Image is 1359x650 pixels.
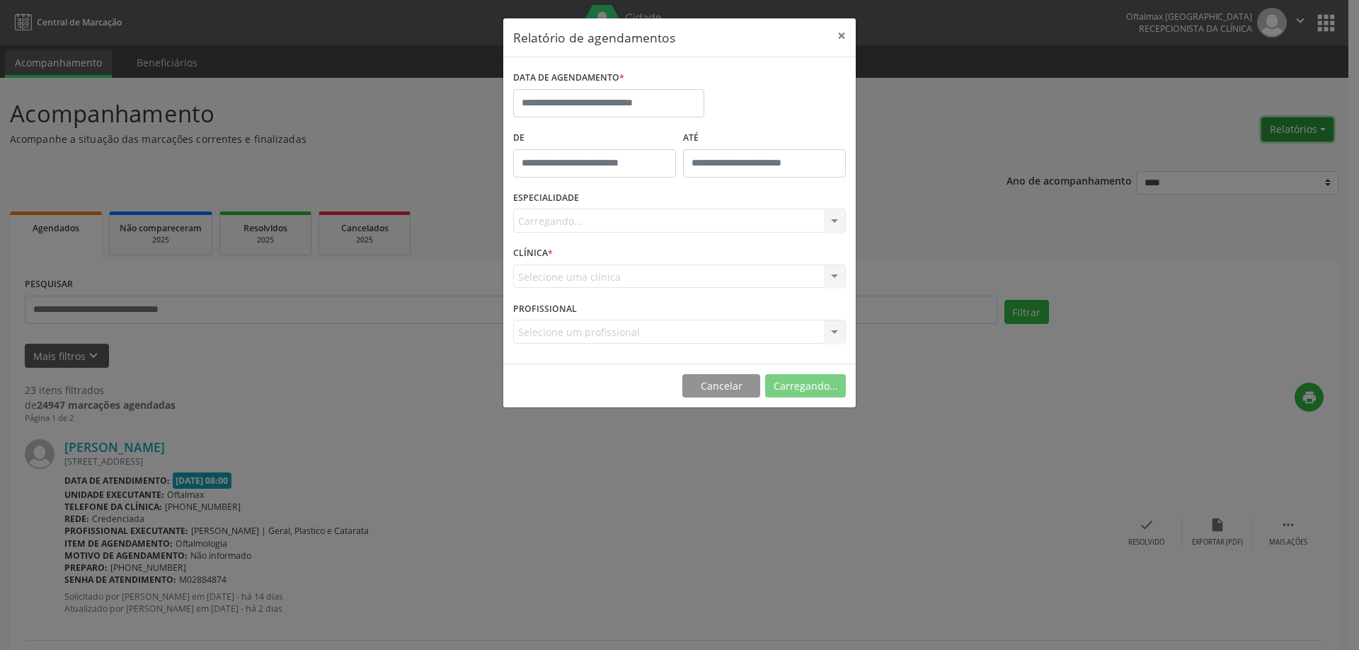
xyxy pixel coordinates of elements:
h5: Relatório de agendamentos [513,28,675,47]
label: ATÉ [683,127,846,149]
label: CLÍNICA [513,243,553,265]
button: Close [827,18,856,53]
label: PROFISSIONAL [513,298,577,320]
label: ESPECIALIDADE [513,187,579,209]
button: Cancelar [682,374,760,398]
label: DATA DE AGENDAMENTO [513,67,624,89]
button: Carregando... [765,374,846,398]
label: De [513,127,676,149]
